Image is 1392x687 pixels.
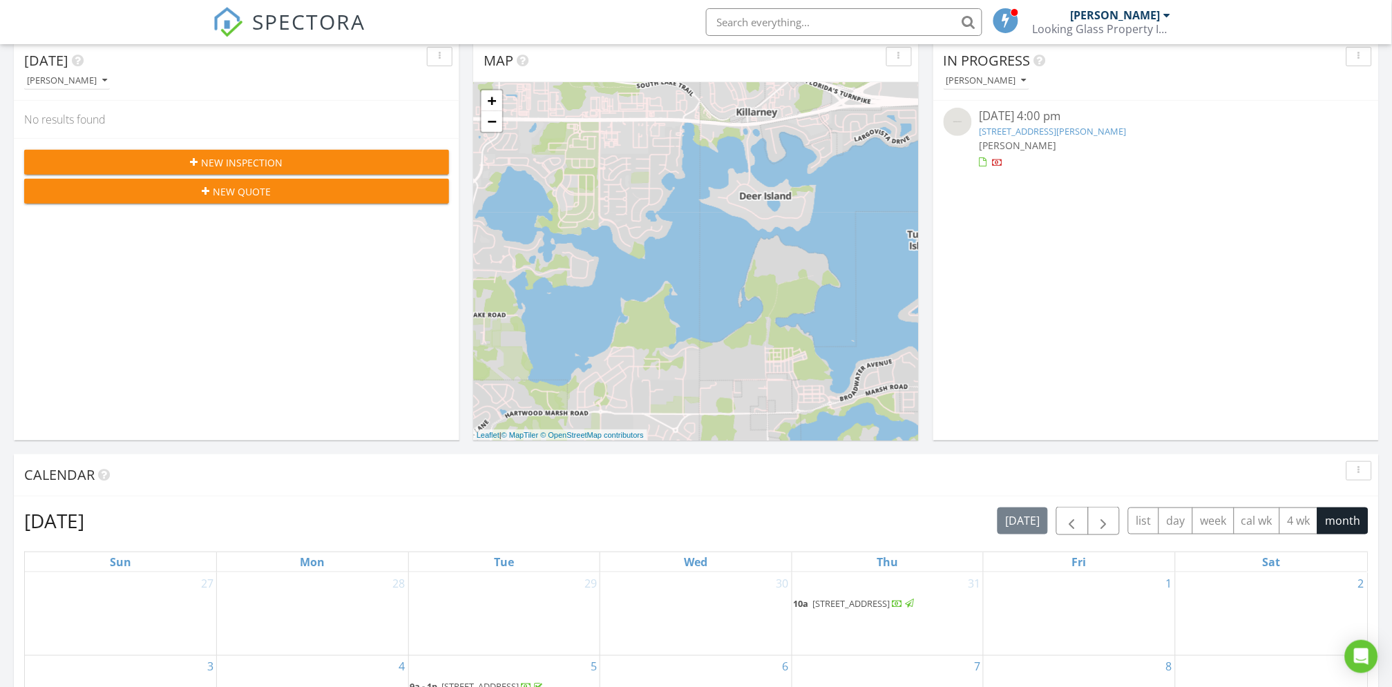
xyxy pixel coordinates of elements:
button: Next month [1088,507,1121,535]
a: Leaflet [477,431,499,439]
button: Previous month [1056,507,1089,535]
a: Go to July 31, 2025 [965,572,983,594]
a: © OpenStreetMap contributors [541,431,644,439]
img: The Best Home Inspection Software - Spectora [213,7,243,37]
a: © MapTiler [502,431,539,439]
a: [DATE] 4:00 pm [STREET_ADDRESS][PERSON_NAME] [PERSON_NAME] [944,108,1369,169]
span: [DATE] [24,51,68,70]
button: 4 wk [1279,507,1318,534]
td: Go to August 2, 2025 [1175,572,1367,656]
span: New Quote [213,184,271,199]
td: Go to July 29, 2025 [408,572,600,656]
a: 10a [STREET_ADDRESS] [794,597,917,610]
span: [STREET_ADDRESS] [813,597,890,610]
a: Go to August 3, 2025 [204,656,216,678]
a: Go to August 2, 2025 [1355,572,1367,594]
span: [PERSON_NAME] [979,139,1056,152]
a: Sunday [107,552,134,572]
button: [DATE] [998,507,1048,534]
div: [PERSON_NAME] [27,76,107,86]
a: Wednesday [681,552,710,572]
span: New Inspection [202,155,283,170]
div: | [473,429,647,441]
a: Monday [297,552,327,572]
button: New Inspection [24,150,449,175]
button: [PERSON_NAME] [24,72,110,90]
span: Calendar [24,465,95,484]
a: SPECTORA [213,19,366,48]
div: [DATE] 4:00 pm [979,108,1333,125]
td: Go to July 31, 2025 [792,572,984,656]
a: Saturday [1259,552,1283,572]
h2: [DATE] [24,507,84,534]
a: Go to August 7, 2025 [971,656,983,678]
div: Open Intercom Messenger [1345,640,1378,673]
div: No results found [14,101,459,138]
div: [PERSON_NAME] [1071,8,1161,22]
span: SPECTORA [253,7,366,36]
button: [PERSON_NAME] [944,72,1029,90]
button: month [1317,507,1369,534]
a: Go to August 8, 2025 [1163,656,1175,678]
a: Go to August 1, 2025 [1163,572,1175,594]
span: Map [484,51,513,70]
span: 10a [794,597,809,610]
td: Go to July 27, 2025 [25,572,217,656]
span: In Progress [944,51,1031,70]
a: Go to July 29, 2025 [582,572,600,594]
a: Go to August 4, 2025 [397,656,408,678]
a: Go to July 28, 2025 [390,572,408,594]
a: Zoom in [482,90,502,111]
button: New Quote [24,179,449,204]
a: [STREET_ADDRESS][PERSON_NAME] [979,125,1126,137]
div: [PERSON_NAME] [946,76,1027,86]
a: Tuesday [491,552,517,572]
td: Go to July 28, 2025 [217,572,409,656]
a: Zoom out [482,111,502,132]
button: list [1128,507,1159,534]
button: week [1192,507,1234,534]
div: Looking Glass Property Inspections, LLC. [1033,22,1171,36]
img: streetview [944,108,972,136]
a: Go to August 6, 2025 [780,656,792,678]
a: Thursday [875,552,902,572]
a: 10a [STREET_ADDRESS] [794,596,982,612]
input: Search everything... [706,8,982,36]
a: Go to July 27, 2025 [198,572,216,594]
td: Go to July 30, 2025 [600,572,792,656]
a: Friday [1069,552,1089,572]
td: Go to August 1, 2025 [984,572,1176,656]
button: day [1159,507,1193,534]
button: cal wk [1234,507,1281,534]
a: Go to July 30, 2025 [774,572,792,594]
a: Go to August 5, 2025 [588,656,600,678]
